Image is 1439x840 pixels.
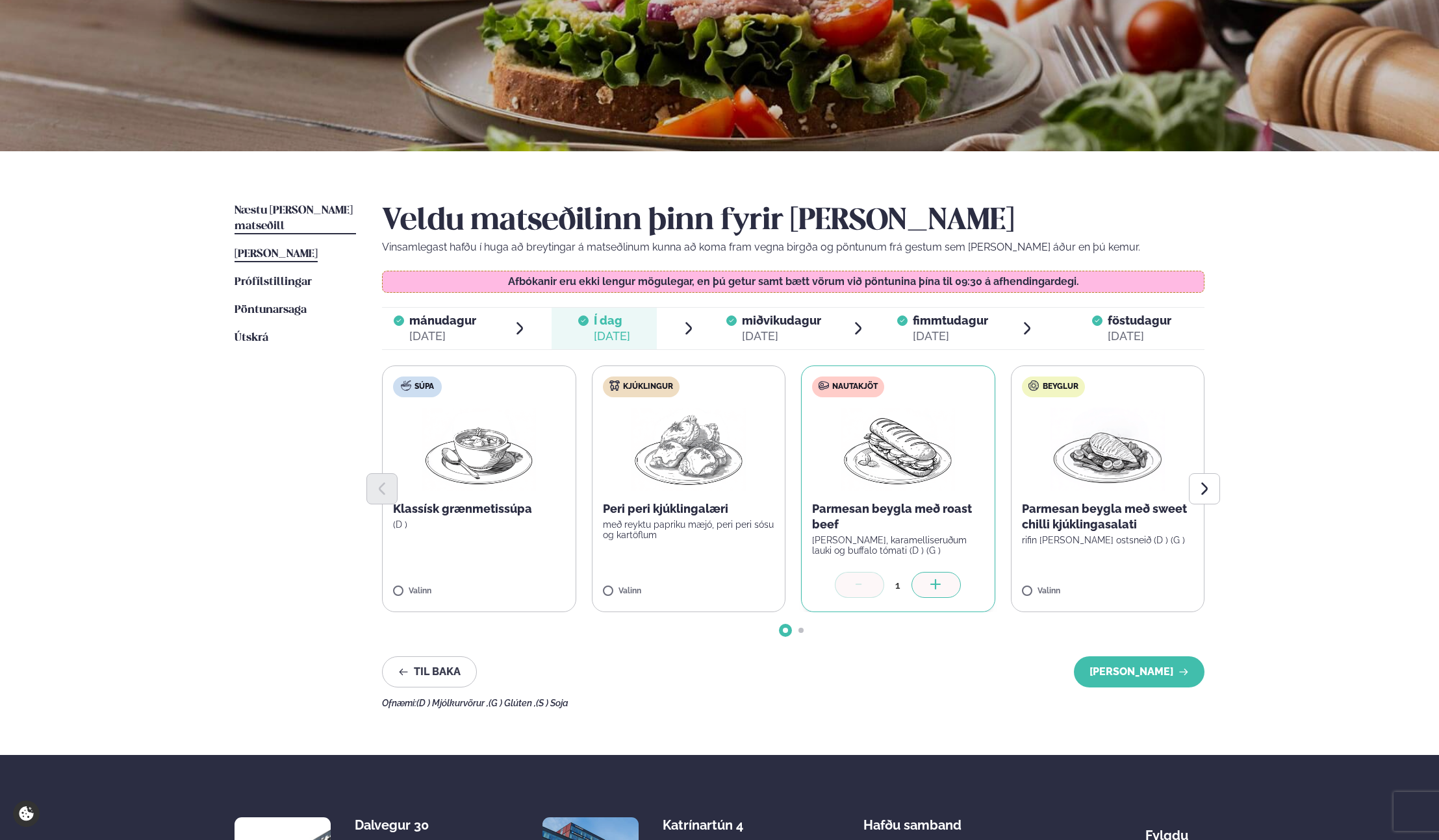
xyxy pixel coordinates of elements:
p: (D ) [393,519,565,530]
span: Go to slide 2 [798,628,804,633]
p: með reyktu papriku mæjó, peri peri sósu og kartöflum [603,519,775,540]
p: Afbókanir eru ekki lengur mögulegar, en þú getur samt bætt vörum við pöntunina þína til 09:30 á a... [396,277,1191,287]
span: Hafðu samband [863,807,961,833]
a: Útskrá [235,330,268,346]
span: Kjúklingur [623,382,673,392]
div: Dalvegur 30 [355,817,458,833]
img: beef.svg [819,380,829,391]
div: [DATE] [742,328,821,344]
div: [DATE] [1108,328,1171,344]
img: Panini.png [841,408,955,491]
div: [DATE] [409,328,476,344]
button: [PERSON_NAME] [1074,656,1204,687]
a: Cookie settings [13,800,40,827]
a: Prófílstillingar [235,275,312,290]
img: Chicken-thighs.png [631,408,746,491]
span: Útskrá [235,332,268,343]
span: Go to slide 1 [783,628,788,633]
a: Næstu [PERSON_NAME] matseðill [235,203,356,234]
h2: Veldu matseðilinn þinn fyrir [PERSON_NAME] [382,203,1204,240]
p: [PERSON_NAME], karamelliseruðum lauki og buffalo tómati (D ) (G ) [812,535,984,556]
span: fimmtudagur [913,314,988,327]
span: Í dag [594,313,630,328]
div: [DATE] [594,328,630,344]
span: (D ) Mjólkurvörur , [416,698,489,708]
p: Peri peri kjúklingalæri [603,501,775,517]
span: föstudagur [1108,314,1171,327]
span: Næstu [PERSON_NAME] matseðill [235,205,353,232]
img: Chicken-breast.png [1051,408,1165,491]
button: Next slide [1189,473,1220,504]
p: Parmesan beygla með sweet chilli kjúklingasalati [1022,501,1194,532]
p: Vinsamlegast hafðu í huga að breytingar á matseðlinum kunna að koma fram vegna birgða og pöntunum... [382,240,1204,255]
span: Nautakjöt [832,382,878,392]
button: Previous slide [366,473,398,504]
button: Til baka [382,656,477,687]
img: soup.svg [401,380,411,391]
div: [DATE] [913,328,988,344]
img: bagle-new-16px.svg [1028,380,1039,391]
img: chicken.svg [609,380,620,391]
span: (G ) Glúten , [489,698,536,708]
a: [PERSON_NAME] [235,247,318,262]
div: Katrínartún 4 [663,817,766,833]
div: 1 [884,578,911,593]
span: (S ) Soja [536,698,568,708]
img: Soup.png [422,408,536,491]
span: mánudagur [409,314,476,327]
p: rifin [PERSON_NAME] ostsneið (D ) (G ) [1022,535,1194,545]
span: [PERSON_NAME] [235,249,318,260]
div: Ofnæmi: [382,698,1204,708]
span: Súpa [414,382,434,392]
a: Pöntunarsaga [235,303,307,318]
p: Klassísk grænmetissúpa [393,501,565,517]
span: Beyglur [1043,382,1078,392]
p: Parmesan beygla með roast beef [812,501,984,532]
span: miðvikudagur [742,314,821,327]
span: Prófílstillingar [235,277,312,288]
span: Pöntunarsaga [235,304,307,315]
